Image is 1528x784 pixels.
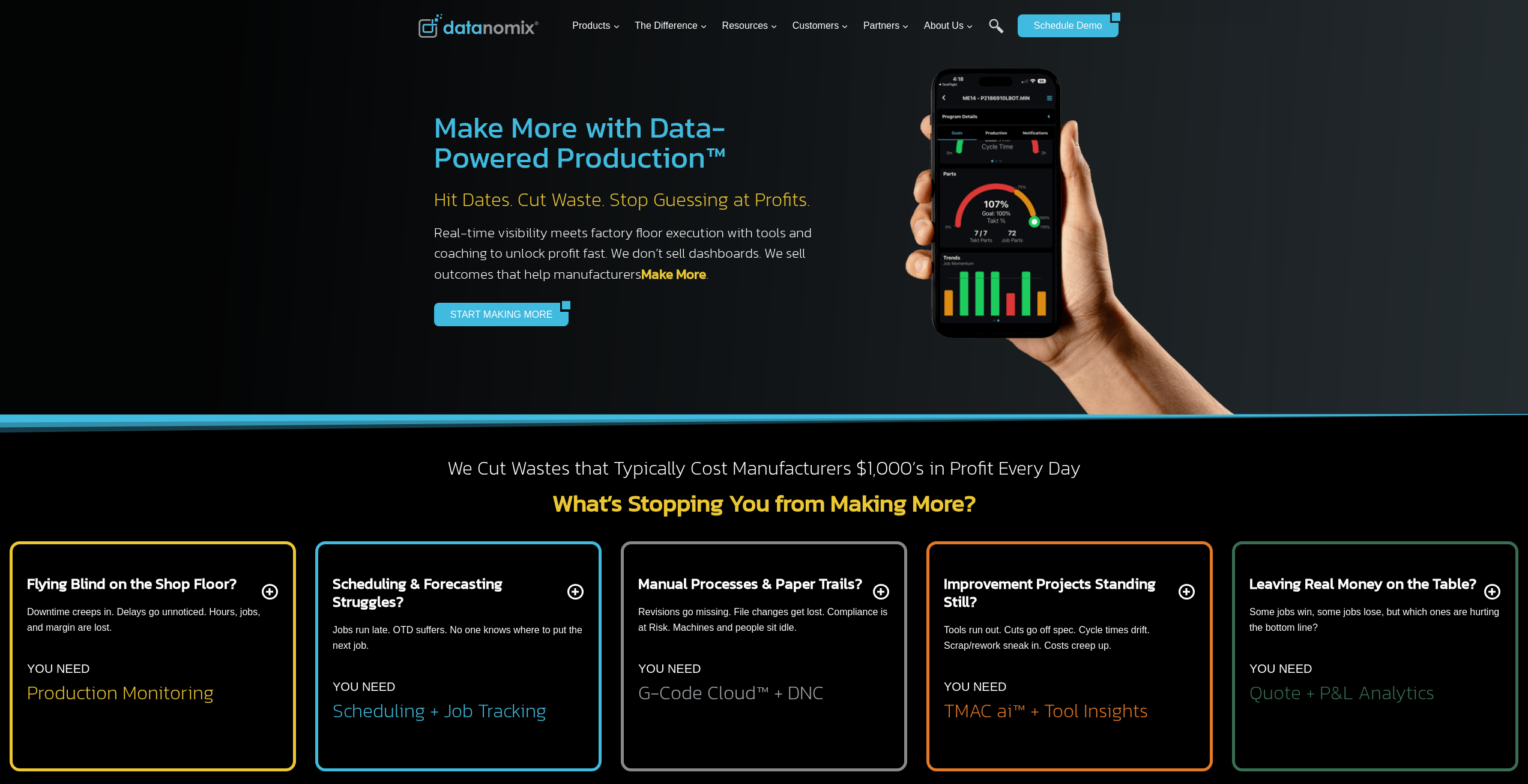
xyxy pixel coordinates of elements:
h2: Leaving Real Money on the Table? [1249,574,1476,592]
p: Jobs run late. OTD suffers. No one knows where to put the next job. [333,622,584,653]
p: YOU NEED [333,677,395,696]
span: Resources [722,18,778,34]
p: Tools run out. Cuts go off spec. Cycle times drift. Scrap/rework sneak in. Costs creep up. [944,622,1195,653]
img: The Datanoix Mobile App available on Android and iOS Devices [848,24,1269,415]
h2: G-Code Cloud™ + DNC [638,683,824,702]
span: About Us [924,18,973,34]
a: Make More [641,264,706,284]
h2: Hit Dates. Cut Waste. Stop Guessing at Profits. [434,187,824,213]
h2: Quote + P&L Analytics [1249,683,1434,702]
h2: What’s Stopping You from Making More? [418,491,1110,515]
p: YOU NEED [944,677,1006,696]
img: Datanomix [418,14,539,38]
a: Schedule Demo [1018,14,1110,37]
p: Some jobs win, some jobs lose, but which ones are hurting the bottom line? [1249,604,1501,635]
span: The Difference [635,18,707,34]
h1: Make More with Data-Powered Production™ [434,112,824,172]
h2: We Cut Wastes that Typically Cost Manufacturers $1,000’s in Profit Every Day [418,456,1110,481]
h2: Scheduling + Job Tracking [333,701,546,720]
p: YOU NEED [638,659,701,678]
h2: Scheduling & Forecasting Struggles? [333,574,565,610]
span: Partners [863,18,909,34]
p: YOU NEED [1249,659,1312,678]
p: Revisions go missing. File changes get lost. Compliance is at Risk. Machines and people sit idle. [638,604,890,635]
h2: Improvement Projects Standing Still? [944,574,1176,610]
a: Search [989,19,1004,46]
iframe: Popup CTA [6,571,199,778]
span: Customers [793,18,848,34]
h3: Real-time visibility meets factory floor execution with tools and coaching to unlock profit fast.... [434,222,824,285]
nav: Primary Navigation [567,7,1012,46]
h2: TMAC ai™ + Tool Insights [944,701,1148,720]
a: START MAKING MORE [434,303,561,326]
h2: Manual Processes & Paper Trails? [638,574,862,592]
span: Products [572,18,620,34]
